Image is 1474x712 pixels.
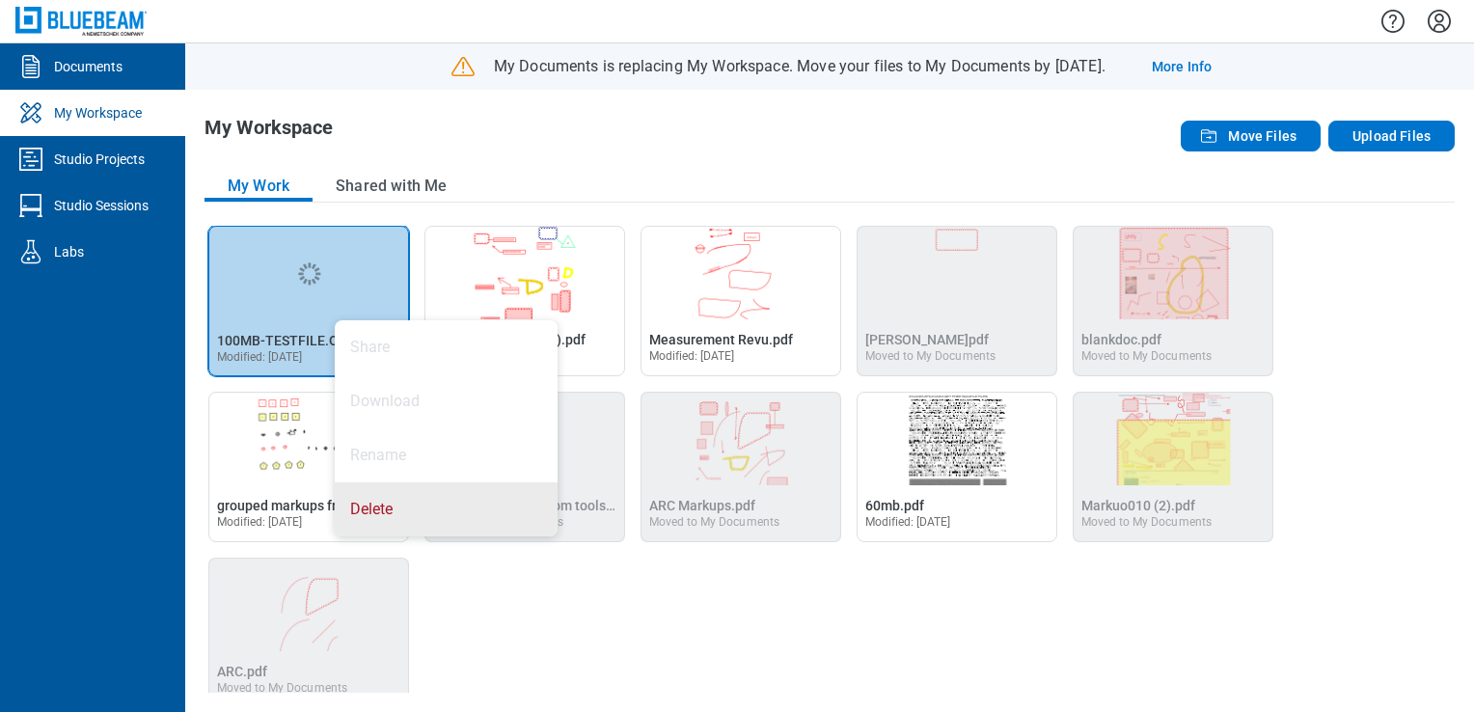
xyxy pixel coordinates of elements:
[54,103,142,123] div: My Workspace
[641,226,841,376] div: Open Measurement Revu.pdf in Editor
[1081,349,1212,363] div: Moved to My Documents
[1081,515,1212,529] div: Moved to My Documents
[217,664,267,679] span: ARC.pdf
[335,482,558,536] li: Delete
[649,332,793,347] span: Measurement Revu.pdf
[208,226,409,376] div: 100MB-TESTFILE.ORG.pdf
[649,349,735,363] span: Modified: [DATE]
[1074,393,1272,485] img: Markuo010 (2).pdf
[1074,227,1272,319] img: blankdoc.pdf
[1152,57,1212,76] a: More Info
[335,320,558,374] li: Share
[217,681,347,695] div: Moved to My Documents
[293,258,324,288] svg: 100MB-TESTFILE.ORG.pdf
[641,393,840,485] img: ARC Markups.pdf
[1228,126,1297,146] span: Move Files
[54,196,149,215] div: Studio Sessions
[1081,498,1212,529] a: Moved to My Documents
[857,226,1057,376] div: B L A N K.pdf
[858,227,1056,319] img: B L A N K.pdf
[1328,121,1455,151] button: Upload Files
[1073,392,1273,542] div: Markuo010 (2).pdf
[865,332,989,347] span: [PERSON_NAME]pdf
[865,332,996,363] a: Moved to My Documents
[1181,121,1321,151] button: Move Files
[217,664,347,695] a: Moved to My Documents
[424,226,625,376] div: Open Text box markups (1).pdf in Editor
[858,393,1056,485] img: 60mb.pdf
[1073,226,1273,376] div: blankdoc.pdf
[15,190,46,221] svg: Studio Sessions
[865,515,951,529] span: Modified: [DATE]
[54,57,123,76] div: Documents
[208,558,409,708] div: ARC.pdf
[217,515,303,529] span: Modified: [DATE]
[641,392,841,542] div: ARC Markups.pdf
[217,333,381,348] span: 100MB-TESTFILE.ORG.pdf
[335,320,558,536] ul: Menu
[335,428,558,482] li: Rename
[494,56,1105,77] p: My Documents is replacing My Workspace. Move your files to My Documents by [DATE].
[1424,5,1455,38] button: Settings
[217,498,474,513] span: grouped markups from toolsets (1) (2).pdf
[641,227,840,319] img: Measurement Revu.pdf
[1081,332,1212,363] a: Moved to My Documents
[15,97,46,128] svg: My Workspace
[15,236,46,267] svg: Labs
[425,227,624,319] img: Text box markups (1).pdf
[649,498,755,513] span: ARC Markups.pdf
[54,150,145,169] div: Studio Projects
[15,51,46,82] svg: Documents
[1081,498,1195,513] span: Markuo010 (2).pdf
[15,7,147,35] img: Bluebeam, Inc.
[865,349,996,363] div: Moved to My Documents
[54,242,84,261] div: Labs
[209,393,408,485] img: grouped markups from toolsets (1) (2).pdf
[205,171,313,202] button: My Work
[865,498,924,513] span: 60mb.pdf
[208,392,409,542] div: Open grouped markups from toolsets (1) (2).pdf in Editor
[205,117,333,148] h1: My Workspace
[857,392,1057,542] div: Open 60mb.pdf in Editor
[649,498,779,529] a: Moved to My Documents
[335,374,558,428] li: Download
[649,515,779,529] div: Moved to My Documents
[1081,332,1161,347] span: blankdoc.pdf
[209,559,408,651] img: ARC.pdf
[313,171,470,202] button: Shared with Me
[217,350,303,364] span: Modified: [DATE]
[15,144,46,175] svg: Studio Projects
